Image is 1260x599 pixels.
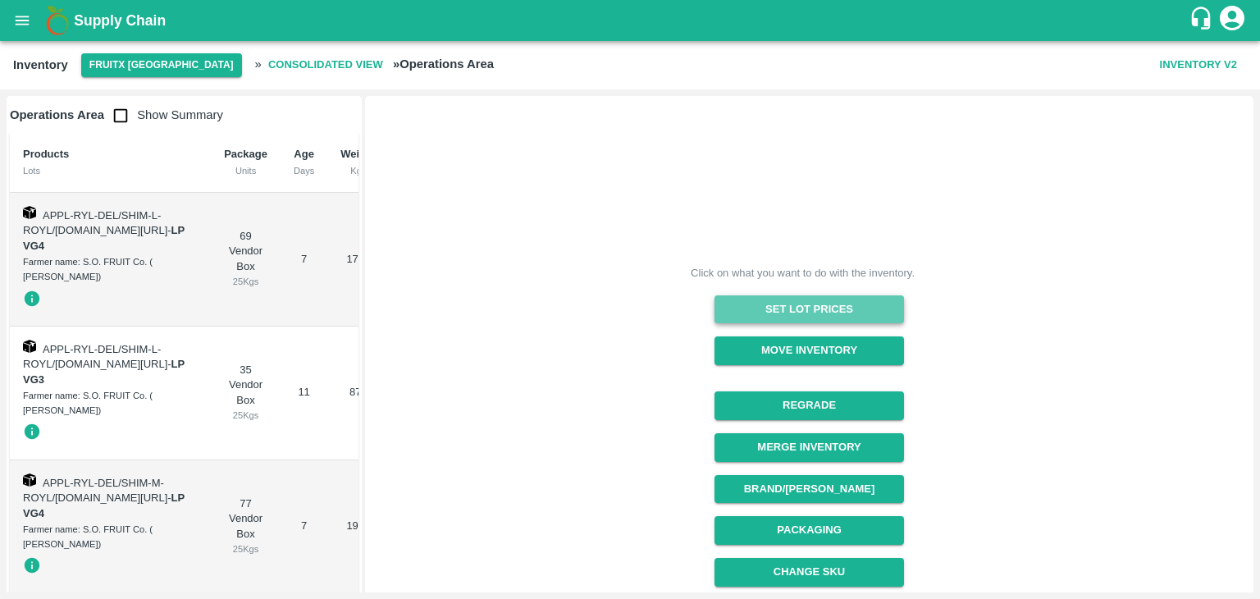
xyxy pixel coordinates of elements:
div: 77 Vendor Box [224,496,267,557]
div: customer-support [1189,6,1217,35]
div: account of current user [1217,3,1247,38]
div: 25 Kgs [224,542,267,556]
div: Kgs [340,163,376,178]
button: Regrade [714,391,904,420]
span: Consolidated View [262,51,390,80]
b: Products [23,148,69,160]
div: Days [294,163,314,178]
h2: » [255,51,494,80]
span: - [23,492,185,519]
img: box [23,473,36,487]
button: Set Lot Prices [714,295,904,324]
b: Package [224,148,267,160]
div: 25 Kgs [224,274,267,289]
div: 35 Vendor Box [224,363,267,423]
span: 875 [349,386,367,398]
img: box [23,206,36,219]
a: Supply Chain [74,9,1189,32]
b: Inventory [13,58,68,71]
span: 1725 [346,253,370,265]
div: Farmer name: S.O. FRUIT Co. ( [PERSON_NAME]) [23,388,198,418]
b: Supply Chain [74,12,166,29]
span: Show Summary [104,108,223,121]
img: box [23,340,36,353]
div: Lots [23,163,198,178]
button: Brand/[PERSON_NAME] [714,475,904,504]
strong: LP VG3 [23,358,185,386]
button: Select DC [81,53,242,77]
span: - [23,358,185,386]
td: 11 [281,327,327,460]
button: Packaging [714,516,904,545]
b: Consolidated View [268,56,383,75]
button: Change SKU [714,558,904,587]
button: Merge Inventory [714,433,904,462]
td: 7 [281,460,327,594]
span: APPL-RYL-DEL/SHIM-L-ROYL/[DOMAIN_NAME][URL] [23,343,167,371]
span: APPL-RYL-DEL/SHIM-L-ROYL/[DOMAIN_NAME][URL] [23,209,167,237]
strong: LP VG4 [23,224,185,252]
b: Operations Area [10,108,104,121]
td: 7 [281,193,327,327]
img: logo [41,4,74,37]
strong: LP VG4 [23,492,185,519]
span: - [23,224,185,252]
div: 25 Kgs [224,408,267,423]
b: Age [294,148,314,160]
div: Click on what you want to do with the inventory. [691,265,915,281]
span: APPL-RYL-DEL/SHIM-M-ROYL/[DOMAIN_NAME][URL] [23,477,167,505]
div: Units [224,163,267,178]
b: Weight [340,148,376,160]
b: » Operations Area [393,57,494,71]
button: open drawer [3,2,41,39]
div: Farmer name: S.O. FRUIT Co. ( [PERSON_NAME]) [23,522,198,552]
button: Inventory V2 [1153,51,1244,80]
div: Farmer name: S.O. FRUIT Co. ( [PERSON_NAME]) [23,254,198,285]
span: 1925 [346,519,370,532]
button: Move Inventory [714,336,904,365]
div: 69 Vendor Box [224,229,267,290]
